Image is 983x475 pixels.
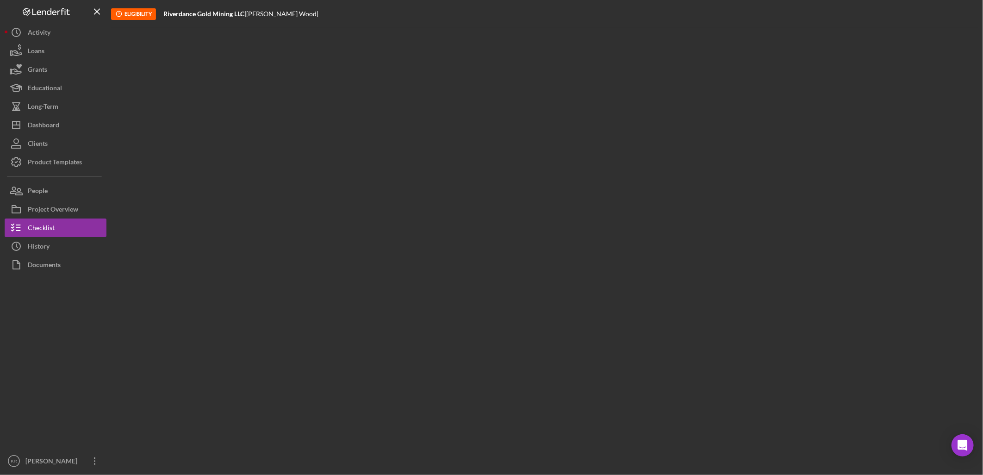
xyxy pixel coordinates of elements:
div: Loans [28,42,44,62]
div: Eligibility [111,8,156,20]
b: Riverdance Gold Mining LLC [163,10,244,18]
div: [PERSON_NAME] [23,452,83,473]
button: Loans [5,42,106,60]
div: Long-Term [28,97,58,118]
button: Activity [5,23,106,42]
div: | [163,10,246,18]
div: This stage is no longer available as part of the standard workflow for Small Business Annual Revi... [111,8,156,20]
div: History [28,237,50,258]
text: KR [11,459,17,464]
div: Educational [28,79,62,100]
button: Grants [5,60,106,79]
div: Project Overview [28,200,78,221]
button: Long-Term [5,97,106,116]
div: Product Templates [28,153,82,174]
div: Grants [28,60,47,81]
button: Clients [5,134,106,153]
button: Dashboard [5,116,106,134]
div: [PERSON_NAME] Wood | [246,10,318,18]
button: Project Overview [5,200,106,219]
button: History [5,237,106,256]
button: Product Templates [5,153,106,171]
div: Documents [28,256,61,276]
button: Educational [5,79,106,97]
div: Clients [28,134,48,155]
div: Dashboard [28,116,59,137]
div: People [28,181,48,202]
button: Documents [5,256,106,274]
button: KR[PERSON_NAME] [5,452,106,470]
button: Checklist [5,219,106,237]
div: Open Intercom Messenger [952,434,974,456]
div: Checklist [28,219,55,239]
div: Activity [28,23,50,44]
button: People [5,181,106,200]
